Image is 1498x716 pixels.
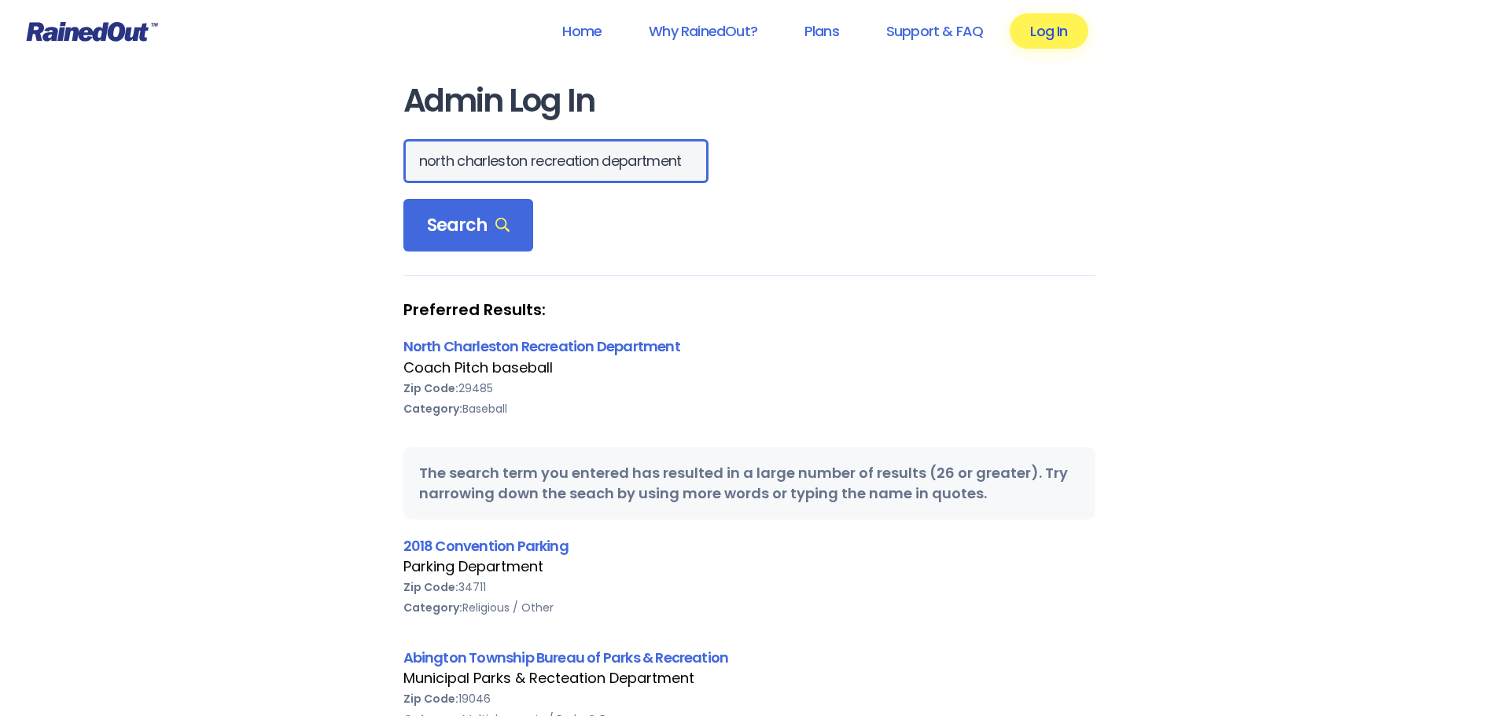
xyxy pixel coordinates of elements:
[403,336,1095,357] div: North Charleston Recreation Department
[403,535,1095,556] div: 2018 Convention Parking
[403,199,534,252] div: Search
[403,336,680,356] a: North Charleston Recreation Department
[403,299,1095,320] strong: Preferred Results:
[403,536,569,556] a: 2018 Convention Parking
[403,691,458,707] b: Zip Code:
[403,688,1095,709] div: 19046
[866,13,1003,49] a: Support & FAQ
[403,600,462,615] b: Category:
[403,83,1095,119] h1: Admin Log In
[403,597,1095,618] div: Religious / Other
[403,648,729,667] a: Abington Township Bureau of Parks & Recreation
[403,579,458,595] b: Zip Code:
[784,13,859,49] a: Plans
[403,401,462,417] b: Category:
[403,398,1095,419] div: Baseball
[403,577,1095,597] div: 34711
[403,447,1095,520] div: The search term you entered has resulted in a large number of results (26 or greater). Try narrow...
[427,215,510,237] span: Search
[403,668,1095,688] div: Municipal Parks & Recteation Department
[403,556,1095,577] div: Parking Department
[1010,13,1088,49] a: Log In
[542,13,622,49] a: Home
[403,378,1095,398] div: 29485
[628,13,778,49] a: Why RainedOut?
[403,139,709,183] input: Search Orgs…
[403,380,458,396] b: Zip Code:
[403,647,1095,668] div: Abington Township Bureau of Parks & Recreation
[403,358,1095,378] div: Coach Pitch baseball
